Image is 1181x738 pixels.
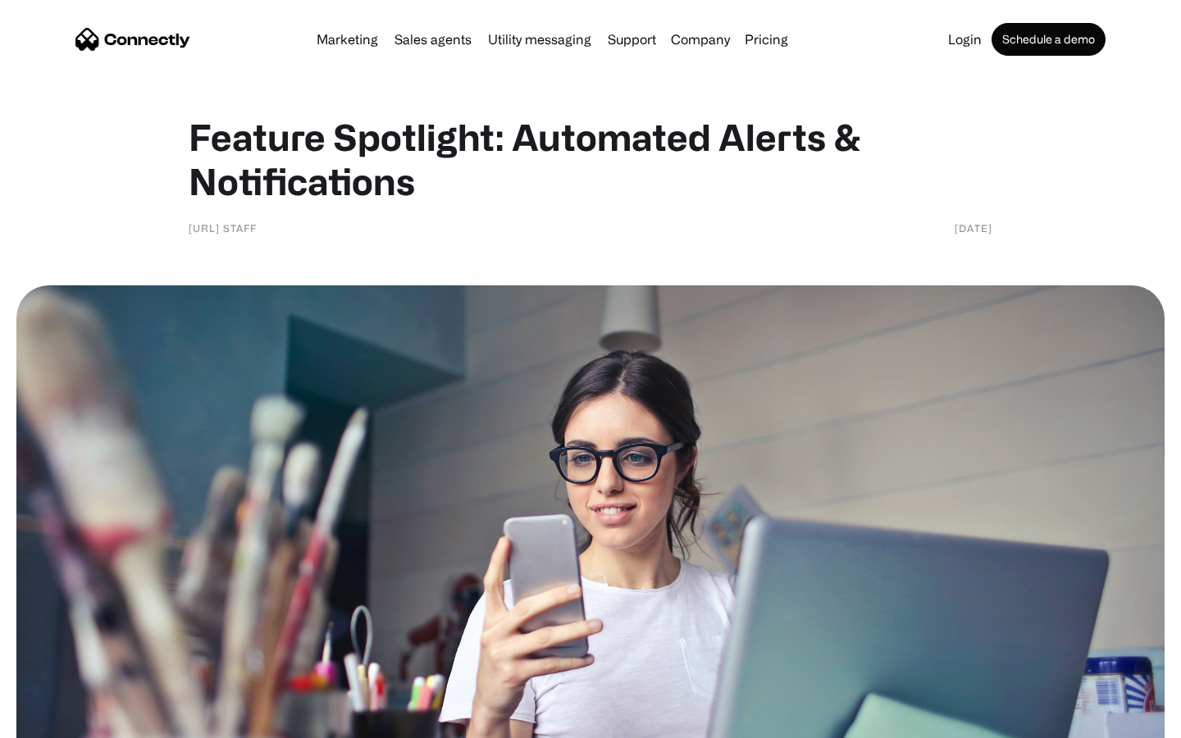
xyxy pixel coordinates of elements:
div: [URL] staff [189,220,257,236]
a: Support [601,33,663,46]
a: Sales agents [388,33,478,46]
a: Login [942,33,988,46]
aside: Language selected: English [16,709,98,732]
h1: Feature Spotlight: Automated Alerts & Notifications [189,115,992,203]
a: Schedule a demo [992,23,1106,56]
a: Pricing [738,33,795,46]
div: [DATE] [955,220,992,236]
div: Company [671,28,730,51]
a: Marketing [310,33,385,46]
a: Utility messaging [481,33,598,46]
ul: Language list [33,709,98,732]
